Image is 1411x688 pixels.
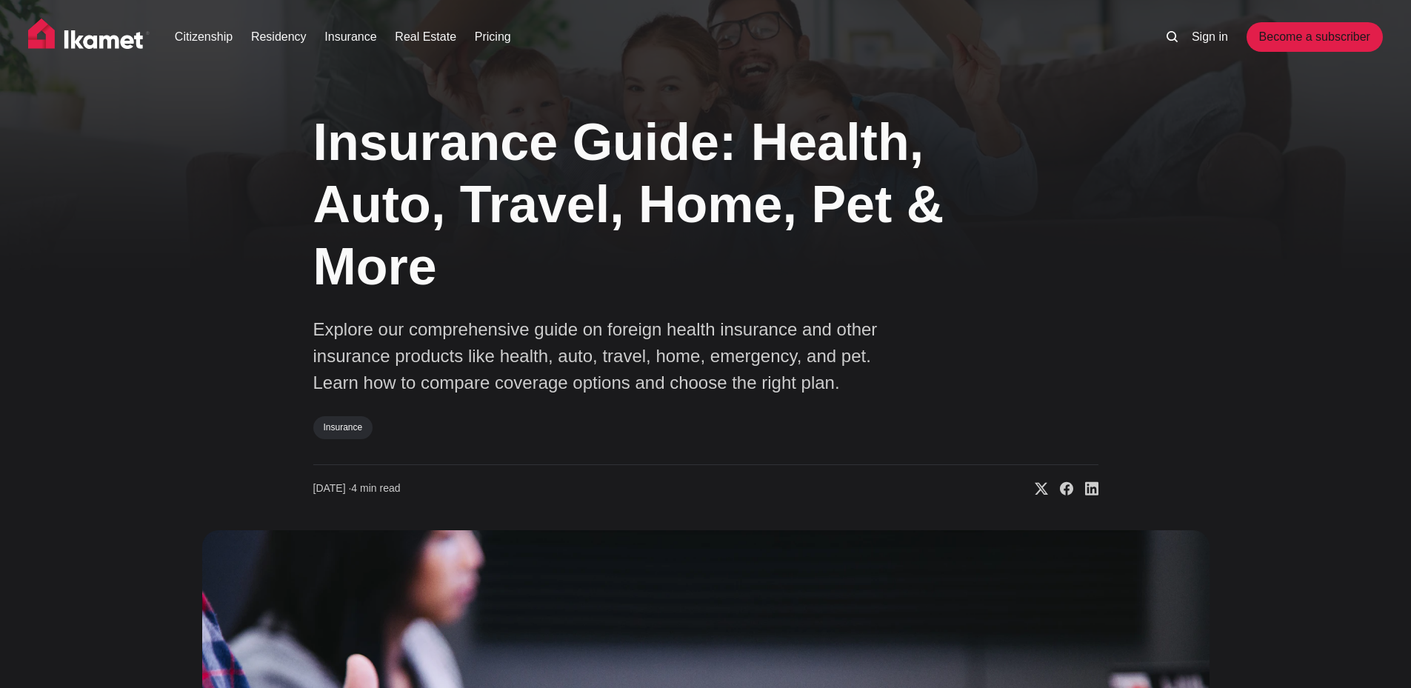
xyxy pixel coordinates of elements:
[324,28,376,46] a: Insurance
[175,28,233,46] a: Citizenship
[1192,28,1228,46] a: Sign in
[1023,481,1048,496] a: Share on X
[395,28,456,46] a: Real Estate
[313,481,401,496] time: 4 min read
[28,19,150,56] img: Ikamet home
[313,482,352,494] span: [DATE] ∙
[313,316,906,396] p: Explore our comprehensive guide on foreign health insurance and other insurance products like hea...
[1048,481,1073,496] a: Share on Facebook
[475,28,511,46] a: Pricing
[1073,481,1098,496] a: Share on Linkedin
[313,111,950,298] h1: Insurance Guide: Health, Auto, Travel, Home, Pet & More
[313,416,373,438] a: Insurance
[251,28,307,46] a: Residency
[1247,22,1383,52] a: Become a subscriber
